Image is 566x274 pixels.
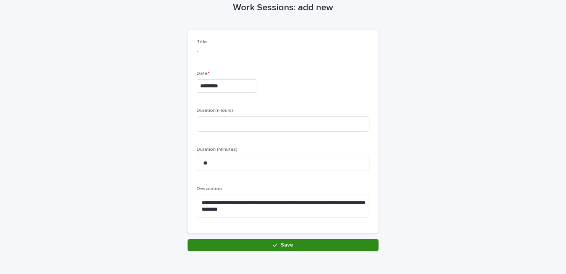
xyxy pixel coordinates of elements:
[197,147,238,152] span: Duration (Minutes)
[197,40,207,44] span: Title
[188,239,378,251] button: Save
[197,48,369,56] p: -
[188,2,378,13] h1: Work Sessions: add new
[197,108,233,113] span: Duration (Hours)
[197,187,222,191] span: Description
[281,242,293,248] span: Save
[197,71,210,76] span: Date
